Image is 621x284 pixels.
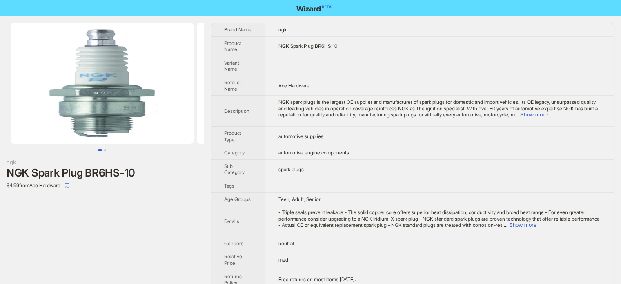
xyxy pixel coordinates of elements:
button: Expand [520,112,548,118]
span: Brand Name [224,27,252,33]
span: Teen, Adult, Senior [278,196,321,202]
span: Description [224,108,249,114]
span: spark plugs [278,166,304,172]
span: Age Groups [224,196,251,202]
button: Expand [509,222,536,228]
span: ... [515,112,519,118]
div: NGK Spark Plug BR6HS-10 [7,167,198,179]
div: $4.99 from Ace Hardware [7,179,198,192]
span: NGK Spark Plug BR6HS-10 [278,43,337,49]
button: Go to slide 2 [104,149,106,151]
div: ngk [7,158,198,167]
span: ngk [278,27,287,33]
span: Free returns on most items [DATE]. [278,276,356,282]
span: NGK spark plugs is the largest OE supplier and manufacturer of spark plugs for domestic and impor... [278,99,598,118]
span: - Triple seals prevent leakage - The solid copper core offers superior heat dissipation, conducti... [278,209,600,228]
img: NGK Spark Plug BR6HS-10 image 2 [197,23,380,144]
span: neutral [278,240,294,246]
span: Details [224,218,239,224]
span: Genders [224,240,243,246]
span: med [278,257,288,263]
img: NGK Spark Plug BR6HS-10 image 1 [11,23,194,144]
span: Retailer Name [224,79,241,92]
span: Sub Category [224,163,245,176]
span: Ace Hardware [278,83,309,89]
span: select [65,183,69,188]
span: Variant Name [224,60,239,72]
span: Category [224,150,245,156]
button: Go to slide 1 [98,149,102,151]
span: Product Type [224,130,241,143]
span: automotive engine components [278,150,349,156]
div: - Triple seals prevent leakage - The solid copper core offers superior heat dissipation, conducti... [278,209,601,228]
span: Product Name [224,40,241,53]
span: Relative Price [224,253,242,266]
span: Tags [224,183,234,189]
span: ... [504,222,507,228]
span: automotive supplies [278,133,323,139]
div: NGK spark plugs is the largest OE supplier and manufacturer of spark plugs for domestic and impor... [278,99,601,118]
